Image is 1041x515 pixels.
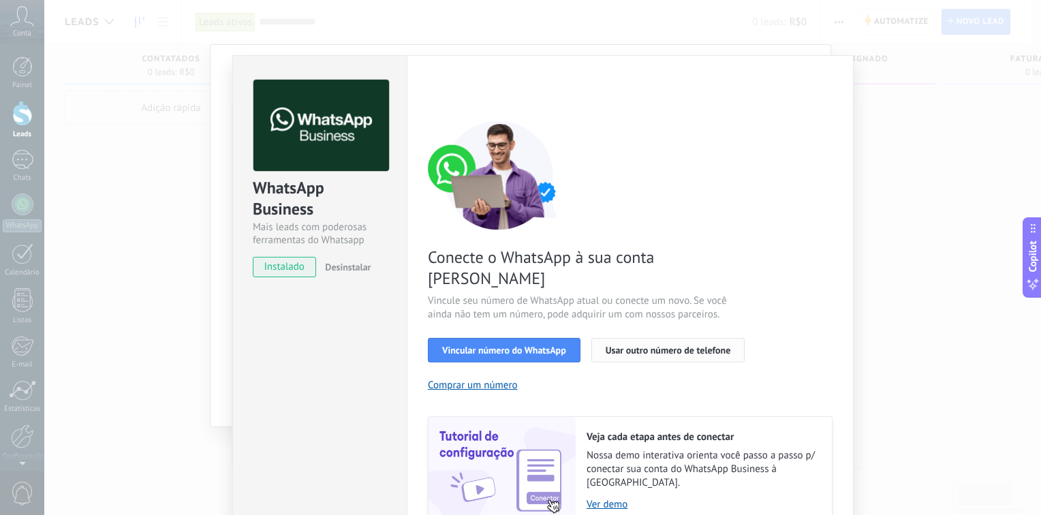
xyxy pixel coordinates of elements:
div: Mais leads com poderosas ferramentas do Whatsapp [253,221,387,247]
button: Usar outro número de telefone [591,338,745,362]
span: Copilot [1026,241,1040,272]
img: connect number [428,121,571,230]
span: Vincular número do WhatsApp [442,345,566,355]
a: Ver demo [587,498,818,511]
span: instalado [253,257,315,277]
button: Vincular número do WhatsApp [428,338,580,362]
h2: Veja cada etapa antes de conectar [587,431,818,443]
button: Comprar um número [428,379,518,392]
span: Conecte o WhatsApp à sua conta [PERSON_NAME] [428,247,752,289]
div: WhatsApp Business [253,177,387,221]
span: Vincule seu número de WhatsApp atual ou conecte um novo. Se você ainda não tem um número, pode ad... [428,294,752,322]
img: logo_main.png [253,80,389,172]
span: Usar outro número de telefone [606,345,731,355]
span: Nossa demo interativa orienta você passo a passo p/ conectar sua conta do WhatsApp Business à [GE... [587,449,818,490]
button: Desinstalar [320,257,371,277]
span: Desinstalar [325,261,371,273]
